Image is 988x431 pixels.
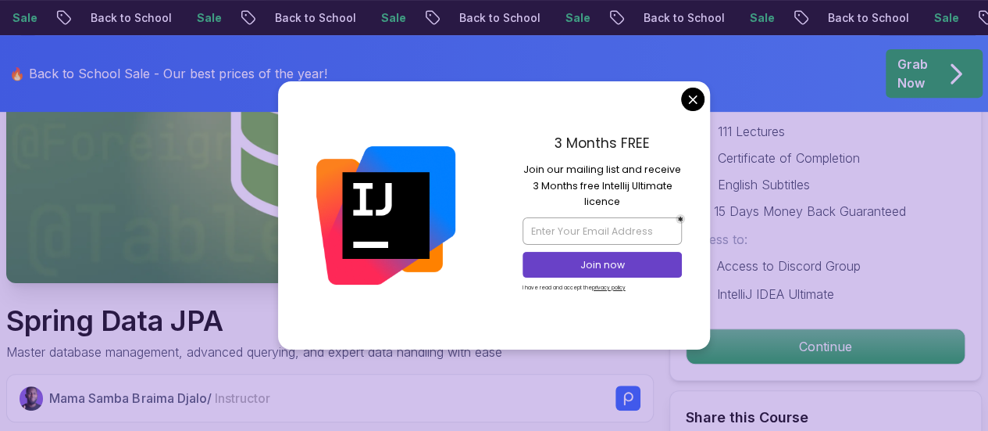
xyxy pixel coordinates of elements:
p: Mama Samba Braima Djalo / [49,389,269,408]
p: Access to Discord Group [717,257,861,275]
p: Sale [736,10,786,26]
p: 15 Days Money Back Guaranteed [714,202,906,221]
h2: Share this Course [686,407,965,429]
p: Back to School [445,10,551,26]
p: IntelliJ IDEA Ultimate [717,285,834,303]
p: 🔥 Back to School Sale - Our best prices of the year! [9,64,327,83]
p: Back to School [814,10,920,26]
p: 111 Lectures [718,122,785,141]
p: Access to: [686,230,965,249]
p: Sale [551,10,601,26]
p: Sale [367,10,417,26]
p: Certificate of Completion [718,149,860,167]
p: Sale [183,10,233,26]
p: Back to School [630,10,736,26]
p: Grab Now [897,55,928,92]
span: Instructor [214,390,269,406]
p: Continue [687,329,965,364]
p: English Subtitles [718,175,810,194]
img: Nelson Djalo [20,386,43,410]
h1: Spring Data JPA [6,305,502,336]
p: Sale [920,10,970,26]
p: Back to School [261,10,367,26]
p: Master database management, advanced querying, and expert data handling with ease [6,343,502,361]
p: Back to School [77,10,183,26]
button: Continue [686,329,965,365]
